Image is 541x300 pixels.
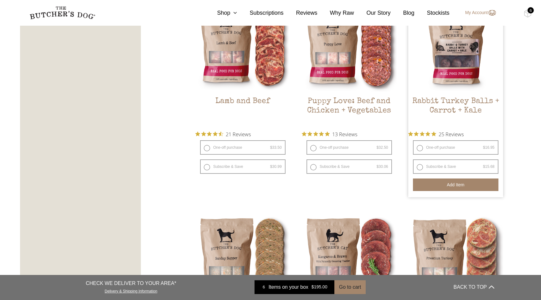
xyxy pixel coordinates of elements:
h2: Lamb and Beef [195,97,290,126]
bdi: 15.68 [483,164,495,169]
button: Rated 5 out of 5 stars from 25 reviews. Jump to reviews. [408,129,464,139]
bdi: 16.95 [483,145,495,150]
a: Why Raw [317,9,354,17]
label: One-off purchase [413,140,498,155]
a: Delivery & Shipping Information [105,287,157,293]
span: $ [270,145,272,150]
label: One-off purchase [307,140,392,155]
div: 6 [528,7,534,13]
span: Items on your box [269,283,308,291]
button: Rated 5 out of 5 stars from 13 reviews. Jump to reviews. [302,129,357,139]
span: $ [377,145,379,150]
span: $ [312,285,314,290]
span: $ [483,164,485,169]
bdi: 195.00 [312,285,327,290]
a: Our Story [354,9,391,17]
label: Subscribe & Save [307,159,392,174]
button: BACK TO TOP [454,280,494,295]
h2: Puppy Love: Beef and Chicken + Vegetables [302,97,397,126]
button: Go to cart [334,280,366,294]
span: 25 Reviews [439,129,464,139]
bdi: 30.99 [270,164,282,169]
span: $ [483,145,485,150]
label: Subscribe & Save [200,159,286,174]
a: Stockists [415,9,450,17]
button: Add item [413,178,498,191]
div: 6 [259,284,269,290]
h2: Rabbit Turkey Balls + Carrot + Kale [408,97,503,126]
a: My Account [459,9,496,17]
a: Subscriptions [237,9,283,17]
img: TBD_Cart-Full.png [524,9,532,18]
span: 21 Reviews [226,129,251,139]
a: Reviews [283,9,317,17]
a: Blog [391,9,415,17]
bdi: 32.50 [377,145,388,150]
span: 13 Reviews [332,129,357,139]
bdi: 33.50 [270,145,282,150]
a: Shop [204,9,237,17]
p: CHECK WE DELIVER TO YOUR AREA* [86,280,176,287]
button: Rated 4.6 out of 5 stars from 21 reviews. Jump to reviews. [195,129,251,139]
bdi: 30.06 [377,164,388,169]
span: $ [377,164,379,169]
label: Subscribe & Save [413,159,498,174]
span: $ [270,164,272,169]
label: One-off purchase [200,140,286,155]
a: 6 Items on your box $195.00 [255,280,334,294]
